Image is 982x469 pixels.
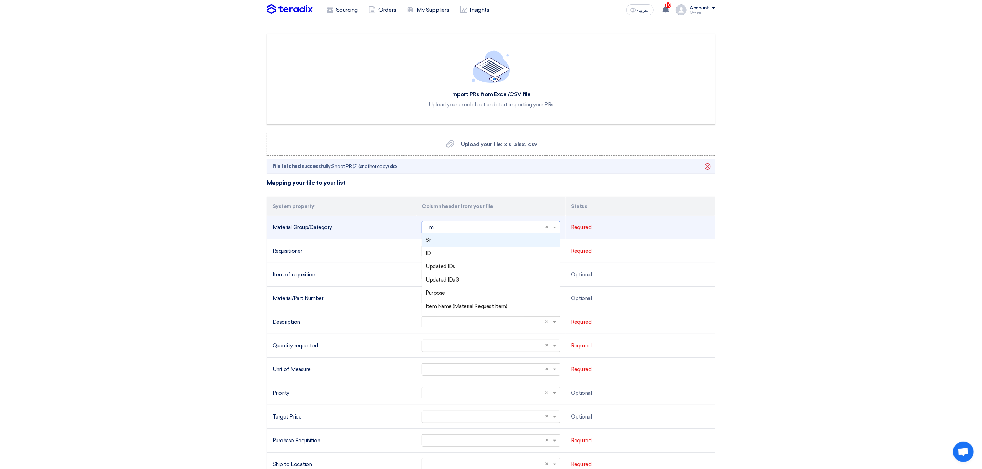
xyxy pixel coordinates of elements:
[273,389,411,397] div: Priority
[545,413,549,420] span: ×
[426,250,431,256] span: ID
[273,413,411,421] div: Target Price
[426,290,445,296] span: Purpose
[461,141,537,147] span: Upload your file: .xls, .xlsx, .csv
[273,271,411,279] div: Item of requisition
[321,2,363,18] a: Sourcing
[273,366,411,374] div: Unit of Measure
[545,318,551,326] span: Clear all
[472,50,510,83] img: empty_state_list.svg
[267,4,313,14] img: Teradix logo
[676,4,687,15] img: profile_test.png
[273,224,411,231] div: Material Group/Category
[689,11,715,14] div: Owner
[571,390,592,396] span: Optional
[273,163,397,170] span: Sheet PR (2) (another copy).xlsx
[426,277,459,283] span: Updated IDs 3
[626,4,654,15] button: العربية
[267,197,416,216] th: System property
[426,237,431,243] span: Sr
[545,390,549,396] span: ×
[571,272,592,278] span: Optional
[545,366,551,374] span: Clear all
[273,437,411,445] div: Purchase Requisition
[273,295,411,302] div: Material/Part Number
[571,295,592,301] span: Optional
[571,248,592,254] span: Required
[545,437,551,445] span: Clear all
[416,197,565,216] th: Column header from your file
[566,197,715,216] th: Status
[545,461,549,467] span: ×
[953,442,974,462] div: Open chat
[426,303,507,309] span: Item Name (Material Request Item)
[545,437,549,443] span: ×
[545,342,549,348] span: ×
[545,460,551,468] span: Clear all
[571,343,592,349] span: Required
[273,247,411,255] div: Requisitioner
[363,2,401,18] a: Orders
[273,318,411,326] div: Description
[571,224,592,230] span: Required
[571,366,592,373] span: Required
[273,342,411,350] div: Quantity requested
[455,2,495,18] a: Insights
[273,163,332,169] span: File fetched successfully:
[545,224,551,231] span: Clear all
[429,91,553,98] div: Import PRs from Excel/CSV file
[637,8,650,13] span: العربية
[545,413,551,421] span: Clear all
[545,224,549,230] span: ×
[665,2,671,8] span: 10
[571,414,592,420] span: Optional
[401,2,454,18] a: My Suppliers
[273,460,411,468] div: Ship to Location
[429,102,553,108] div: Upload your excel sheet and start importing your PRs
[571,319,592,325] span: Required
[545,389,551,397] span: Clear all
[267,179,346,187] div: Mapping your file to your list
[571,437,592,444] span: Required
[571,461,592,467] span: Required
[545,319,549,325] span: ×
[545,342,551,350] span: Clear all
[545,366,549,372] span: ×
[689,5,709,11] div: Account
[426,263,455,270] span: Updated IDs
